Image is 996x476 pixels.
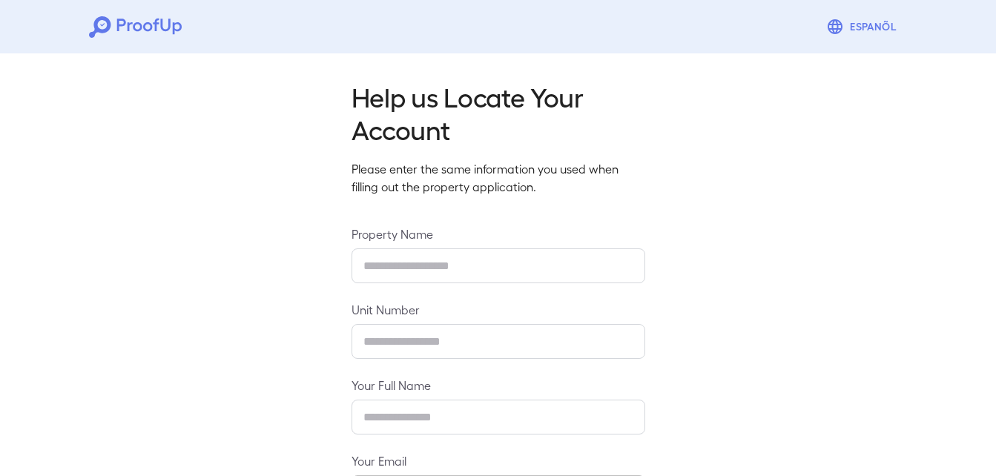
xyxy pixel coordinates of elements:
[352,452,645,469] label: Your Email
[352,377,645,394] label: Your Full Name
[352,301,645,318] label: Unit Number
[820,12,907,42] button: Espanõl
[352,225,645,242] label: Property Name
[352,160,645,196] p: Please enter the same information you used when filling out the property application.
[352,80,645,145] h2: Help us Locate Your Account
